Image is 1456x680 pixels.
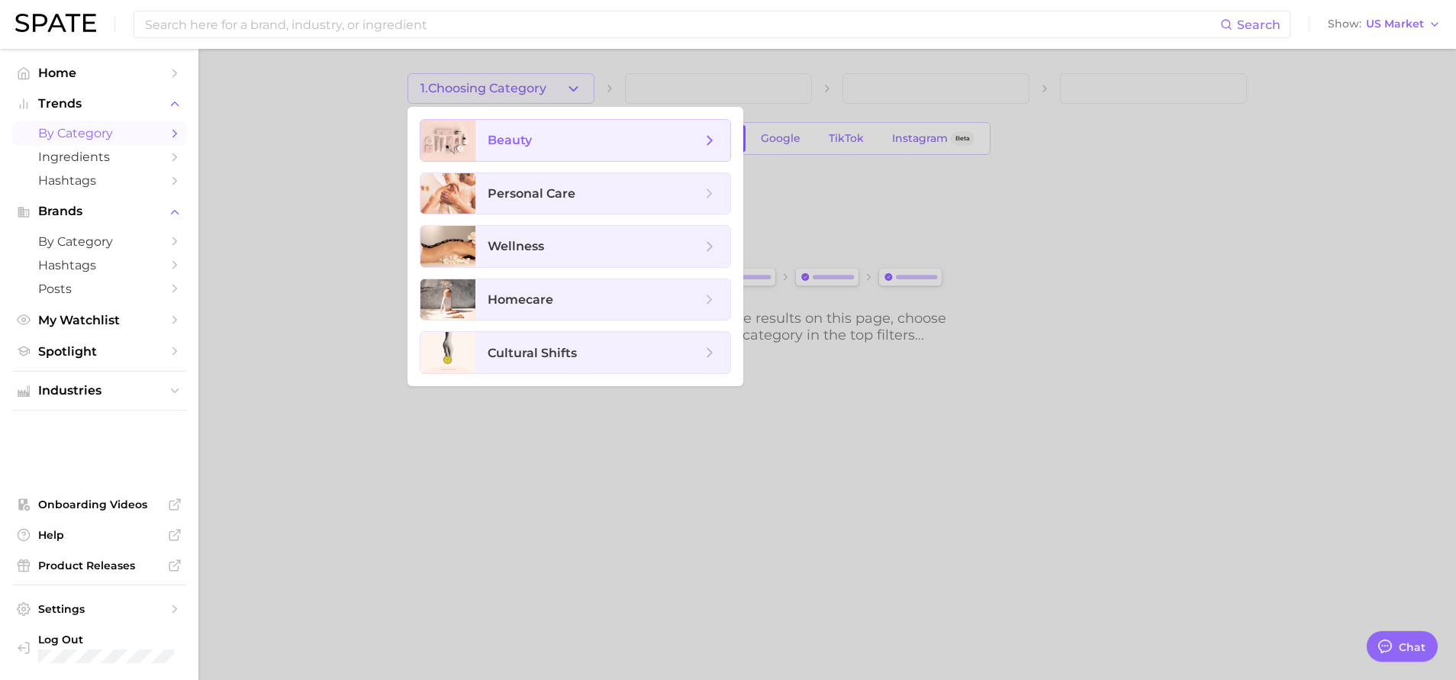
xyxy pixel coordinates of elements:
span: Search [1237,18,1280,32]
input: Search here for a brand, industry, or ingredient [143,11,1220,37]
span: by Category [38,126,160,140]
a: Ingredients [12,145,186,169]
a: My Watchlist [12,308,186,332]
span: Hashtags [38,258,160,272]
span: Brands [38,205,160,218]
span: beauty [488,133,532,147]
img: SPATE [15,14,96,32]
span: homecare [488,292,553,307]
button: Brands [12,200,186,223]
span: wellness [488,239,544,253]
a: Product Releases [12,554,186,577]
span: cultural shifts [488,346,577,360]
a: by Category [12,121,186,145]
span: Product Releases [38,559,160,572]
a: Hashtags [12,169,186,192]
span: US Market [1366,20,1424,28]
span: Onboarding Videos [38,498,160,511]
span: Log Out [38,633,201,646]
span: Spotlight [38,344,160,359]
a: Onboarding Videos [12,493,186,516]
span: Help [38,528,160,542]
a: Spotlight [12,340,186,363]
span: Hashtags [38,173,160,188]
a: Home [12,61,186,85]
button: Trends [12,92,186,115]
button: ShowUS Market [1324,15,1445,34]
a: Hashtags [12,253,186,277]
span: My Watchlist [38,313,160,327]
button: Industries [12,379,186,402]
span: Show [1328,20,1361,28]
span: Ingredients [38,150,160,164]
ul: 1.Choosing Category [407,107,743,386]
a: Posts [12,277,186,301]
a: Log out. Currently logged in with e-mail lara.stuckey@pierre-fabre.com. [12,628,186,668]
a: by Category [12,230,186,253]
span: personal care [488,186,575,201]
span: Posts [38,282,160,296]
a: Settings [12,598,186,620]
span: Trends [38,97,160,111]
span: by Category [38,234,160,249]
span: Home [38,66,160,80]
a: Help [12,524,186,546]
span: Settings [38,602,160,616]
span: Industries [38,384,160,398]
